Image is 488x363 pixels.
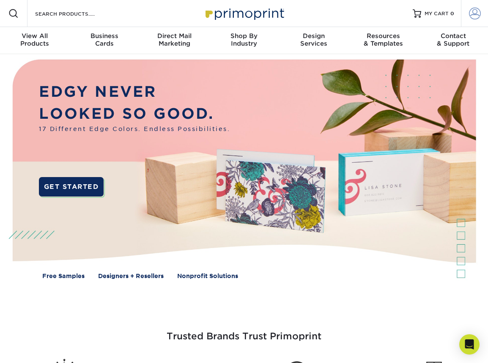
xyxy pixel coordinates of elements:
[39,125,230,134] span: 17 Different Edge Colors. Endless Possibilities.
[39,103,230,125] p: LOOKED SO GOOD.
[140,27,209,54] a: Direct MailMarketing
[418,32,488,47] div: & Support
[70,27,140,54] a: BusinessCards
[70,32,140,40] span: Business
[279,32,348,40] span: Design
[450,11,454,16] span: 0
[34,8,117,19] input: SEARCH PRODUCTS.....
[348,27,418,54] a: Resources& Templates
[177,272,238,281] a: Nonprofit Solutions
[70,32,140,47] div: Cards
[39,81,230,103] p: EDGY NEVER
[39,177,104,197] a: GET STARTED
[348,32,418,47] div: & Templates
[42,272,85,281] a: Free Samples
[418,27,488,54] a: Contact& Support
[425,10,449,17] span: MY CART
[418,32,488,40] span: Contact
[140,32,209,40] span: Direct Mail
[98,272,164,281] a: Designers + Resellers
[279,32,348,47] div: Services
[202,4,286,22] img: Primoprint
[459,334,480,355] div: Open Intercom Messenger
[209,32,279,47] div: Industry
[348,32,418,40] span: Resources
[209,27,279,54] a: Shop ByIndustry
[209,32,279,40] span: Shop By
[279,27,348,54] a: DesignServices
[140,32,209,47] div: Marketing
[6,311,482,352] h3: Trusted Brands Trust Primoprint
